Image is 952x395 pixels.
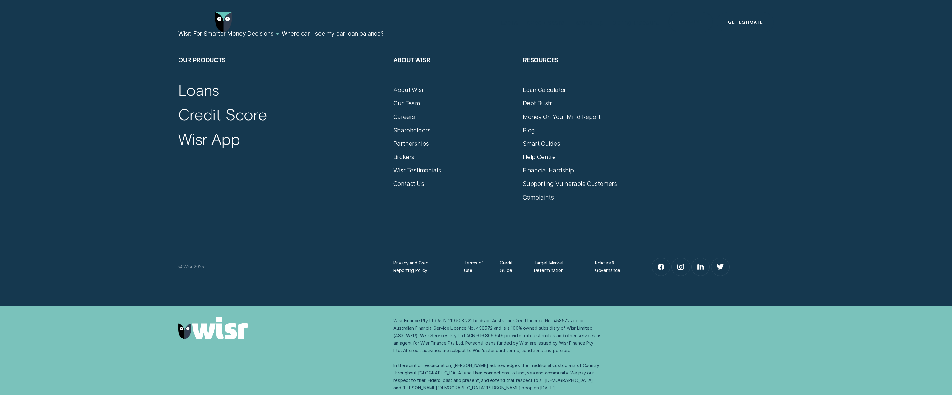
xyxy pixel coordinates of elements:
[393,180,424,187] a: Contact Us
[534,259,582,274] a: Target Market Determination
[215,12,232,33] img: Wisr
[523,140,560,147] a: Smart Guides
[393,99,420,107] a: Our Team
[393,56,515,86] h2: About Wisr
[393,126,430,134] a: Shareholders
[393,259,450,274] a: Privacy and Credit Reporting Policy
[523,99,552,107] a: Debt Bustr
[178,317,248,339] img: Wisr
[393,153,414,161] a: Brokers
[711,258,729,276] a: Twitter
[178,56,386,86] h2: Our Products
[523,56,645,86] h2: Resources
[523,194,554,201] a: Complaints
[523,113,601,121] a: Money On Your Mind Report
[178,129,240,148] a: Wisr App
[178,104,267,124] a: Credit Score
[672,258,690,276] a: Instagram
[393,167,441,174] a: Wisr Testimonials
[652,258,670,276] a: Facebook
[717,12,774,33] a: Get Estimate
[393,113,415,121] a: Careers
[174,263,390,270] div: © Wisr 2025
[393,317,601,392] div: Wisr Finance Pty Ltd ACN 119 503 221 holds an Australian Credit Licence No. 458572 and an Austral...
[393,86,424,94] a: About Wisr
[176,12,196,33] button: Open Menu
[523,126,535,134] a: Blog
[178,80,219,99] a: Loans
[523,86,566,94] a: Loan Calculator
[393,140,429,147] a: Partnerships
[523,153,556,161] a: Help Centre
[613,19,659,26] div: Spring Discount
[500,19,518,26] div: Loans
[500,259,520,274] a: Credit Guide
[523,180,617,187] a: Supporting Vulnerable Customers
[527,19,564,26] div: Credit Score
[595,259,631,274] a: Policies & Governance
[464,259,486,274] a: Terms of Use
[574,19,603,26] div: Round Up
[692,258,710,276] a: LinkedIn
[668,12,713,32] button: Log in
[523,167,574,174] a: Financial Hardship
